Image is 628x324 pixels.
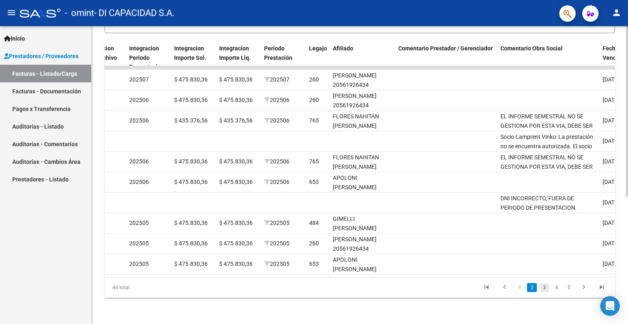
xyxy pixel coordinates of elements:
datatable-header-cell: Comentario Prestador / Gerenciador [395,40,497,76]
datatable-header-cell: Legajo [306,40,330,76]
span: 202506 [129,97,149,103]
span: 202507 [129,76,149,83]
a: 5 [564,283,574,292]
datatable-header-cell: Comentario Obra Social [497,40,599,76]
a: go to previous page [497,283,512,292]
span: 202505 [129,220,149,226]
div: 260 [309,75,319,84]
a: go to next page [576,283,592,292]
span: 202506 [264,97,289,103]
span: 202506 [129,179,149,185]
span: $ 435.376,56 [219,117,253,124]
span: Comentario Obra Social [500,45,563,52]
span: $ 475.830,36 [219,158,253,165]
span: 202505 [264,261,289,267]
mat-icon: menu [7,8,16,18]
span: Inicio [4,34,25,43]
span: [DATE] [603,158,619,165]
div: 765 [309,116,319,125]
span: 202507 [264,76,289,83]
span: Integracion Periodo Presentacion [129,45,164,70]
span: $ 475.830,36 [174,220,208,226]
span: $ 475.830,36 [219,261,253,267]
datatable-header-cell: Período Prestación [261,40,306,76]
span: [DATE] [603,261,619,267]
a: go to last page [594,283,610,292]
span: [DATE] [603,76,619,83]
div: 260 [309,95,319,105]
div: [PERSON_NAME] 20561926434 [333,235,392,254]
span: 202505 [264,240,289,247]
div: FLORES NAHITAN [PERSON_NAME] 20576377143 [333,153,392,181]
a: go to first page [479,283,494,292]
datatable-header-cell: Integracion Importe Sol. [171,40,216,76]
span: Afiliado [333,45,353,52]
span: Socio Lamprent Vinko: La prestación no se encuentra autorizada. El socio adeuda documentación y d... [500,134,596,196]
div: 260 [309,239,319,248]
span: EL INFORME SEMESTRAL NO SE GESTIONA POR ESTA VIA, DEBE SER CARGADO POR LA FAMILIA EN LA WEB DE OMINT [500,154,593,188]
mat-icon: person [612,8,621,18]
div: APOLONI [PERSON_NAME] 23572361454 [333,173,392,201]
datatable-header-cell: Integracion Periodo Presentacion [126,40,171,76]
div: [PERSON_NAME] 20561926434 [333,71,392,90]
span: 202505 [129,261,149,267]
li: page 1 [514,281,526,295]
div: GIMELLI [PERSON_NAME] 20524459370 [333,214,392,242]
span: $ 475.830,36 [174,76,208,83]
span: $ 475.830,36 [219,76,253,83]
span: - omint [65,4,94,22]
div: [PERSON_NAME] 20561926434 [333,91,392,110]
span: Legajo [309,45,327,52]
span: $ 475.830,36 [219,97,253,103]
span: $ 475.830,36 [219,240,253,247]
span: Integracion Importe Sol. [174,45,206,61]
a: 2 [527,283,537,292]
li: page 5 [563,281,575,295]
span: Prestadores / Proveedores [4,52,78,61]
span: Período Prestación [264,45,292,61]
span: 202506 [264,158,289,165]
span: [DATE] [603,199,619,206]
span: 202505 [129,240,149,247]
span: [DATE] [603,179,619,185]
span: $ 475.830,36 [174,97,208,103]
span: [DATE] [603,138,619,144]
span: $ 475.830,36 [174,240,208,247]
div: 484 [309,218,319,228]
span: - DI CAPACIDAD S.A. [94,4,175,22]
li: page 4 [550,281,563,295]
span: DNI INCORRECTO, FUERA DE PERIODO DE PRESENTACION. PRESTACION NO AUTORIZADA. [500,195,581,220]
span: $ 475.830,36 [219,220,253,226]
datatable-header-cell: Afiliado [330,40,395,76]
a: 3 [539,283,549,292]
div: 653 [309,259,319,269]
div: 765 [309,157,319,166]
span: [DATE] [603,240,619,247]
span: Integracion Importe Liq. [219,45,251,61]
div: 653 [309,177,319,187]
span: [DATE] [603,117,619,124]
span: EL INFORME SEMESTRAL NO SE GESTIONA POR ESTA VIA, DEBE SER CARGADO POR LA FAMILIA EN LA WEB DE OMINT [500,113,593,147]
li: page 3 [538,281,550,295]
div: Open Intercom Messenger [600,296,620,316]
span: $ 475.830,36 [174,179,208,185]
div: APOLONI [PERSON_NAME] 23572361454 [333,255,392,283]
a: 1 [515,283,525,292]
span: 202506 [264,117,289,124]
datatable-header-cell: Integracion Importe Liq. [216,40,261,76]
span: $ 475.830,36 [174,261,208,267]
span: 202506 [129,158,149,165]
span: Comentario Prestador / Gerenciador [398,45,493,52]
li: page 2 [526,281,538,295]
span: 202506 [264,179,289,185]
span: $ 435.376,56 [174,117,208,124]
a: 4 [552,283,561,292]
span: [DATE] [603,97,619,103]
div: FLORES NAHITAN [PERSON_NAME] 20576377143 [333,112,392,140]
span: 202505 [264,220,289,226]
span: 202506 [129,117,149,124]
span: $ 475.830,36 [219,179,253,185]
div: 44 total [105,277,205,298]
span: [DATE] [603,220,619,226]
span: $ 475.830,36 [174,158,208,165]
